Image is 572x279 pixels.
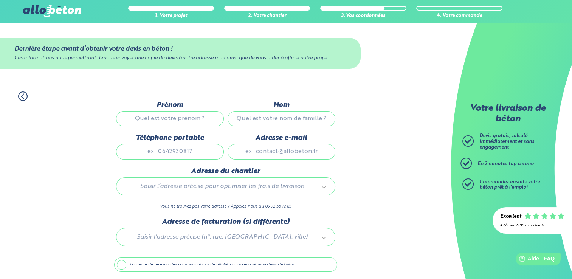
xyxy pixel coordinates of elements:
[124,181,327,191] a: Saisir l’adresse précise pour optimiser les frais de livraison
[320,13,406,19] div: 3. Vos coordonnées
[116,167,335,175] label: Adresse du chantier
[14,45,346,53] div: Dernière étape avant d’obtenir votre devis en béton !
[228,134,335,142] label: Adresse e-mail
[116,134,224,142] label: Téléphone portable
[128,13,214,19] div: 1. Votre projet
[127,181,318,191] span: Saisir l’adresse précise pour optimiser les frais de livraison
[116,101,224,109] label: Prénom
[228,101,335,109] label: Nom
[228,144,335,159] input: ex : contact@allobeton.fr
[228,111,335,126] input: Quel est votre nom de famille ?
[23,5,81,17] img: allobéton
[416,13,502,19] div: 4. Votre commande
[505,250,564,271] iframe: Help widget launcher
[116,111,224,126] input: Quel est votre prénom ?
[14,56,346,61] div: Ces informations nous permettront de vous envoyer une copie du devis à votre adresse mail ainsi q...
[116,203,335,210] p: Vous ne trouvez pas votre adresse ? Appelez-nous au 09 72 55 12 83
[224,13,310,19] div: 2. Votre chantier
[116,144,224,159] input: ex : 0642930817
[114,257,337,272] label: J'accepte de recevoir des communications de allobéton concernant mon devis de béton.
